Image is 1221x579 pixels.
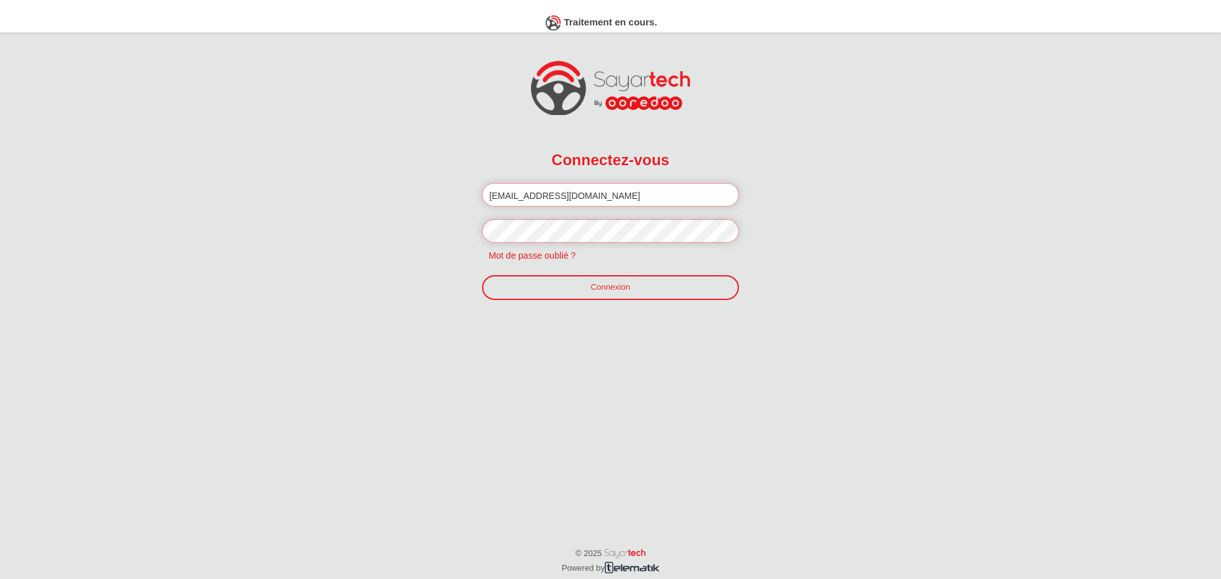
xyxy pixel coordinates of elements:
[482,183,738,207] input: Email
[564,17,658,27] span: Traitement en cours.
[521,535,700,575] p: © 2025 Powered by
[482,275,738,299] a: Connexion
[605,562,659,573] img: telematik.png
[546,15,561,31] img: loading.gif
[482,143,738,177] h2: Connectez-vous
[482,250,582,261] a: Mot de passe oublié ?
[604,549,645,558] img: word_sayartech.png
